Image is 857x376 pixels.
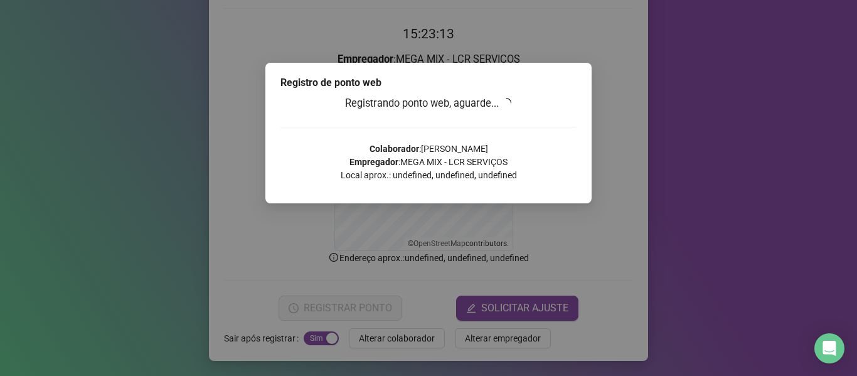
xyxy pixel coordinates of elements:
[280,95,577,112] h3: Registrando ponto web, aguarde...
[280,142,577,182] p: : [PERSON_NAME] : MEGA MIX - LCR SERVIÇOS Local aprox.: undefined, undefined, undefined
[349,157,398,167] strong: Empregador
[280,75,577,90] div: Registro de ponto web
[814,333,844,363] div: Open Intercom Messenger
[501,98,511,108] span: loading
[370,144,419,154] strong: Colaborador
